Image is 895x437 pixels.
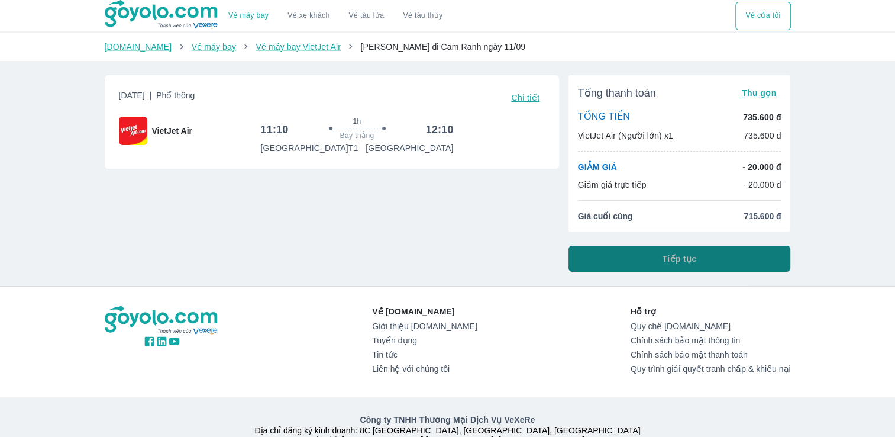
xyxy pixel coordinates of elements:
[261,123,289,137] h6: 11:10
[737,85,781,101] button: Thu gọn
[568,246,791,272] button: Tiếp tục
[578,111,630,124] p: TỔNG TIỀN
[150,91,152,100] span: |
[105,41,791,53] nav: breadcrumb
[578,161,617,173] p: GIẢM GIÁ
[631,306,791,317] p: Hỗ trợ
[372,322,477,331] a: Giới thiệu [DOMAIN_NAME]
[631,336,791,345] a: Chính sách bảo mật thông tin
[742,88,777,98] span: Thu gọn
[578,179,647,191] p: Giảm giá trực tiếp
[156,91,195,100] span: Phổ thông
[340,131,374,140] span: Bay thẳng
[578,210,633,222] span: Giá cuối cùng
[578,86,656,100] span: Tổng thanh toán
[372,364,477,374] a: Liên hệ với chúng tôi
[372,336,477,345] a: Tuyển dụng
[107,414,789,426] p: Công ty TNHH Thương Mại Dịch Vụ VeXeRe
[353,117,361,126] span: 1h
[663,253,697,265] span: Tiếp tục
[735,2,790,30] button: Vé của tôi
[744,130,781,142] p: 735.600 đ
[228,11,269,20] a: Vé máy bay
[105,42,172,52] a: [DOMAIN_NAME]
[743,179,781,191] p: - 20.000 đ
[119,89,195,106] span: [DATE]
[744,210,781,222] span: 715.600 đ
[105,306,219,335] img: logo
[578,130,673,142] p: VietJet Air (Người lớn) x1
[340,2,394,30] a: Vé tàu lửa
[372,350,477,359] a: Tin tức
[631,364,791,374] a: Quy trình giải quyết tranh chấp & khiếu nại
[426,123,454,137] h6: 12:10
[261,142,358,154] p: [GEOGRAPHIC_DATA] T1
[742,161,781,173] p: - 20.000 đ
[511,93,539,102] span: Chi tiết
[287,11,329,20] a: Vé xe khách
[631,350,791,359] a: Chính sách bảo mật thanh toán
[735,2,790,30] div: choose transportation mode
[219,2,452,30] div: choose transportation mode
[372,306,477,317] p: Về [DOMAIN_NAME]
[192,42,236,52] a: Vé máy bay
[631,322,791,331] a: Quy chế [DOMAIN_NAME]
[366,142,453,154] p: [GEOGRAPHIC_DATA]
[393,2,452,30] button: Vé tàu thủy
[360,42,525,52] span: [PERSON_NAME] đi Cam Ranh ngày 11/09
[256,42,340,52] a: Vé máy bay VietJet Air
[152,125,192,137] span: VietJet Air
[506,89,544,106] button: Chi tiết
[743,111,781,123] p: 735.600 đ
